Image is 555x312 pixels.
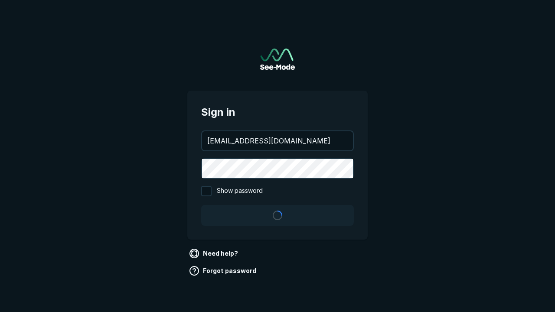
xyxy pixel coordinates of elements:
a: Go to sign in [260,49,295,70]
img: See-Mode Logo [260,49,295,70]
span: Show password [217,186,263,196]
span: Sign in [201,104,354,120]
a: Need help? [187,247,242,260]
input: your@email.com [202,131,353,150]
a: Forgot password [187,264,260,278]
